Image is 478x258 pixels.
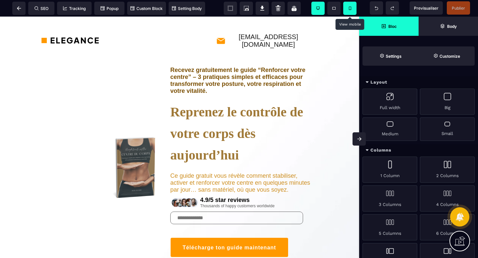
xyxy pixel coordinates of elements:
img: b5817189f640a198fbbb5bc8c2515528_10.png [96,73,170,189]
img: 8aeef015e0ebd4251a34490ffea99928_mail.png [216,20,226,29]
div: Layout [359,76,478,89]
div: 5 Columns [362,214,417,240]
strong: Settings [386,54,402,59]
span: Custom Block [130,6,163,11]
img: 36a31ef8dffae9761ab5e8e4264402e5_logo.png [41,19,99,29]
div: Medium [362,117,417,141]
span: Open Style Manager [419,46,475,66]
span: Setting Body [172,6,202,11]
div: 4 Columns [420,185,475,212]
div: 1 Column [362,157,417,183]
span: Publier [452,6,465,11]
span: Open Blocks [359,17,419,36]
div: Big [420,89,475,115]
span: View components [224,2,237,15]
img: 7ce4f1d884bec3e3122cfe95a8df0004_rating.png [170,179,200,193]
div: Columns [359,144,478,157]
div: 3 Columns [362,185,417,212]
span: Previsualiser [414,6,438,11]
span: Screenshot [240,2,253,15]
strong: Body [447,24,457,29]
span: Settings [362,46,419,66]
span: Open Layer Manager [419,17,478,36]
div: Small [420,117,475,141]
button: Télécharge ton guide maintenant [170,221,288,241]
text: [EMAIL_ADDRESS][DOMAIN_NAME] [226,17,311,32]
strong: Bloc [388,24,397,29]
strong: Customize [439,54,460,59]
span: Tracking [63,6,86,11]
div: 6 Columns [420,214,475,240]
div: 2 Columns [420,157,475,183]
span: SEO [35,6,48,11]
span: Popup [101,6,119,11]
span: Preview [410,1,443,15]
div: Full width [362,89,417,115]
